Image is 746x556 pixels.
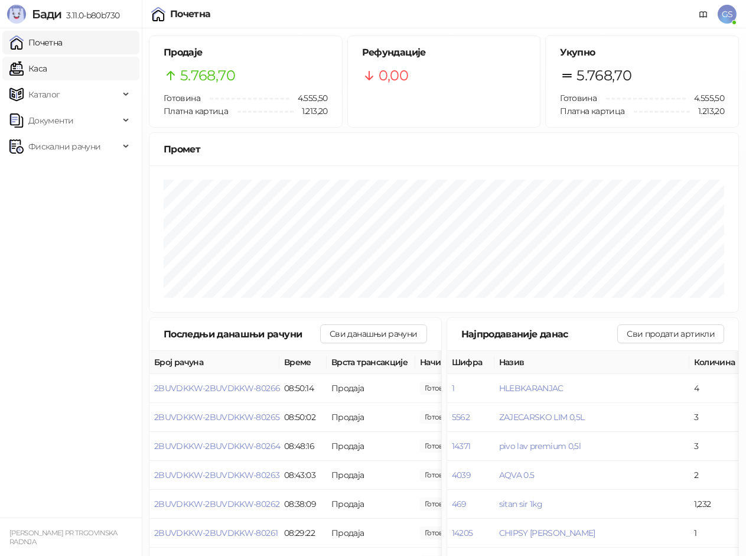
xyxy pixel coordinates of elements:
[327,519,415,548] td: Продаја
[452,470,471,480] button: 4039
[294,105,328,118] span: 1.213,20
[560,93,597,103] span: Готовина
[420,498,460,511] span: 420,00
[279,519,327,548] td: 08:29:22
[154,470,279,480] button: 2BUVDKKW-2BUVDKKW-80263
[420,469,460,482] span: 55,00
[560,106,624,116] span: Платна картица
[415,351,533,374] th: Начини плаћања
[149,351,279,374] th: Број рачуна
[9,57,47,80] a: Каса
[689,519,742,548] td: 1
[327,490,415,519] td: Продаја
[420,526,460,539] span: 810,00
[379,64,408,87] span: 0,00
[499,412,585,422] button: ZAJECARSKO LIM 0,5L
[452,528,473,538] button: 14205
[164,45,328,60] h5: Продаје
[279,461,327,490] td: 08:43:03
[279,432,327,461] td: 08:48:16
[279,374,327,403] td: 08:50:14
[180,64,235,87] span: 5.768,70
[499,499,543,509] button: sitan sir 1kg
[420,440,460,453] span: 406,56
[452,383,454,394] button: 1
[28,109,73,132] span: Документи
[718,5,737,24] span: GS
[689,461,742,490] td: 2
[327,403,415,432] td: Продаја
[28,135,100,158] span: Фискални рачуни
[686,92,724,105] span: 4.555,50
[689,403,742,432] td: 3
[494,351,689,374] th: Назив
[7,5,26,24] img: Logo
[164,142,724,157] div: Промет
[154,441,280,451] button: 2BUVDKKW-2BUVDKKW-80264
[154,412,279,422] button: 2BUVDKKW-2BUVDKKW-80265
[689,490,742,519] td: 1,232
[420,411,460,424] span: 55,00
[327,461,415,490] td: Продаја
[452,412,470,422] button: 5562
[154,383,280,394] button: 2BUVDKKW-2BUVDKKW-80266
[499,441,581,451] button: pivo lav premium 0,5l
[154,499,279,509] button: 2BUVDKKW-2BUVDKKW-80262
[32,7,61,21] span: Бади
[9,31,63,54] a: Почетна
[452,441,471,451] button: 14371
[690,105,724,118] span: 1.213,20
[320,324,426,343] button: Сви данашњи рачуни
[689,351,742,374] th: Количина
[279,490,327,519] td: 08:38:09
[447,351,494,374] th: Шифра
[560,45,724,60] h5: Укупно
[170,9,211,19] div: Почетна
[61,10,119,21] span: 3.11.0-b80b730
[499,470,535,480] button: AQVA 0.5
[164,106,228,116] span: Платна картица
[279,403,327,432] td: 08:50:02
[327,432,415,461] td: Продаја
[461,327,618,342] div: Најпродаваније данас
[499,383,563,394] button: HLEBKARANJAC
[28,83,60,106] span: Каталог
[164,93,200,103] span: Готовина
[694,5,713,24] a: Документација
[452,499,467,509] button: 469
[289,92,328,105] span: 4.555,50
[420,382,460,395] span: 55,00
[9,529,118,546] small: [PERSON_NAME] PR TRGOVINSKA RADNJA
[279,351,327,374] th: Време
[164,327,320,342] div: Последњи данашњи рачуни
[327,374,415,403] td: Продаја
[576,64,631,87] span: 5.768,70
[499,528,595,538] button: CHIPSY [PERSON_NAME]
[689,432,742,461] td: 3
[617,324,724,343] button: Сви продати артикли
[327,351,415,374] th: Врста трансакције
[362,45,526,60] h5: Рефундације
[154,528,278,538] button: 2BUVDKKW-2BUVDKKW-80261
[689,374,742,403] td: 4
